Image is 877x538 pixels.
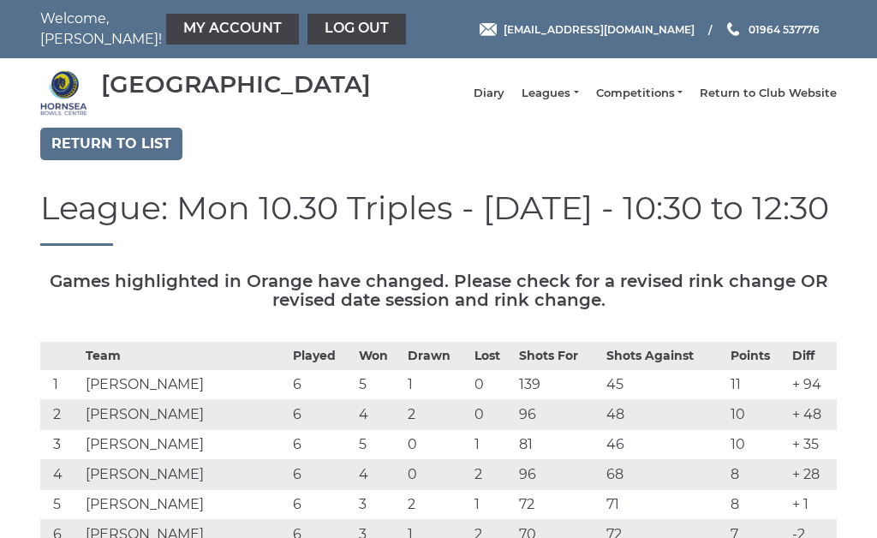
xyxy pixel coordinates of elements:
[355,429,403,459] td: 5
[726,369,788,399] td: 11
[727,22,739,36] img: Phone us
[480,21,695,38] a: Email [EMAIL_ADDRESS][DOMAIN_NAME]
[40,459,81,489] td: 4
[355,489,403,519] td: 3
[403,369,470,399] td: 1
[788,342,837,369] th: Diff
[749,22,820,35] span: 01964 537776
[470,399,515,429] td: 0
[726,342,788,369] th: Points
[289,342,355,369] th: Played
[403,342,470,369] th: Drawn
[403,429,470,459] td: 0
[470,342,515,369] th: Lost
[289,459,355,489] td: 6
[40,429,81,459] td: 3
[81,489,289,519] td: [PERSON_NAME]
[40,69,87,117] img: Hornsea Bowls Centre
[602,429,726,459] td: 46
[726,429,788,459] td: 10
[515,369,602,399] td: 139
[403,459,470,489] td: 0
[515,342,602,369] th: Shots For
[515,459,602,489] td: 96
[515,399,602,429] td: 96
[726,399,788,429] td: 10
[522,86,578,101] a: Leagues
[40,190,837,246] h1: League: Mon 10.30 Triples - [DATE] - 10:30 to 12:30
[403,489,470,519] td: 2
[726,459,788,489] td: 8
[355,399,403,429] td: 4
[726,489,788,519] td: 8
[788,429,837,459] td: + 35
[602,399,726,429] td: 48
[788,399,837,429] td: + 48
[81,399,289,429] td: [PERSON_NAME]
[40,489,81,519] td: 5
[602,369,726,399] td: 45
[788,459,837,489] td: + 28
[289,369,355,399] td: 6
[700,86,837,101] a: Return to Club Website
[602,489,726,519] td: 71
[596,86,683,101] a: Competitions
[515,429,602,459] td: 81
[480,23,497,36] img: Email
[355,369,403,399] td: 5
[81,429,289,459] td: [PERSON_NAME]
[504,22,695,35] span: [EMAIL_ADDRESS][DOMAIN_NAME]
[515,489,602,519] td: 72
[474,86,504,101] a: Diary
[788,489,837,519] td: + 1
[470,369,515,399] td: 0
[307,14,406,45] a: Log out
[788,369,837,399] td: + 94
[289,399,355,429] td: 6
[40,272,837,309] h5: Games highlighted in Orange have changed. Please check for a revised rink change OR revised date ...
[81,342,289,369] th: Team
[602,459,726,489] td: 68
[40,9,357,50] nav: Welcome, [PERSON_NAME]!
[470,459,515,489] td: 2
[403,399,470,429] td: 2
[602,342,726,369] th: Shots Against
[470,429,515,459] td: 1
[289,489,355,519] td: 6
[101,71,371,98] div: [GEOGRAPHIC_DATA]
[470,489,515,519] td: 1
[725,21,820,38] a: Phone us 01964 537776
[40,128,182,160] a: Return to list
[81,459,289,489] td: [PERSON_NAME]
[289,429,355,459] td: 6
[166,14,299,45] a: My Account
[355,459,403,489] td: 4
[81,369,289,399] td: [PERSON_NAME]
[355,342,403,369] th: Won
[40,369,81,399] td: 1
[40,399,81,429] td: 2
